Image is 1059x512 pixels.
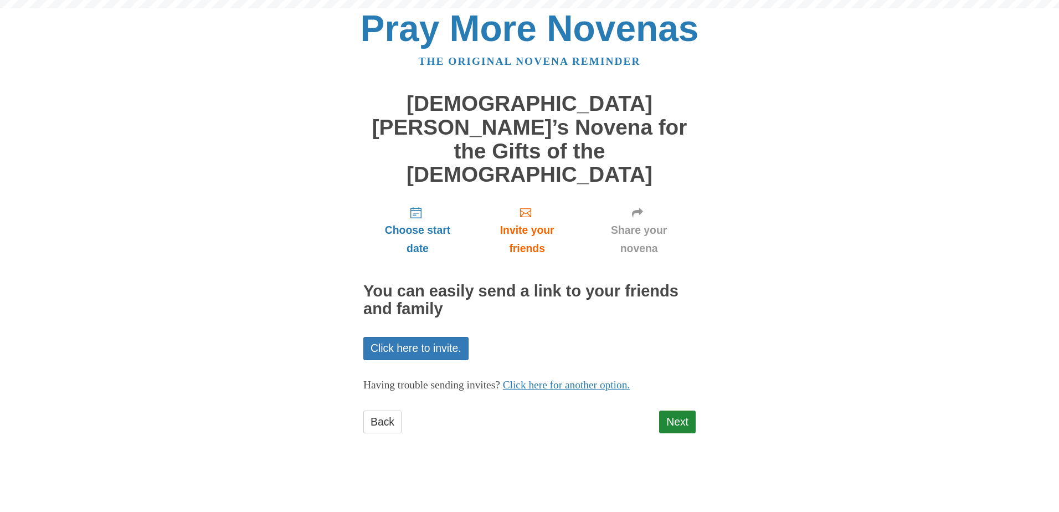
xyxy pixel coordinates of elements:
[503,379,630,391] a: Click here for another option.
[593,221,685,258] span: Share your novena
[363,411,402,433] a: Back
[659,411,696,433] a: Next
[361,8,699,49] a: Pray More Novenas
[582,197,696,263] a: Share your novena
[472,197,582,263] a: Invite your friends
[363,283,696,318] h2: You can easily send a link to your friends and family
[419,55,641,67] a: The original novena reminder
[363,197,472,263] a: Choose start date
[363,92,696,186] h1: [DEMOGRAPHIC_DATA][PERSON_NAME]’s Novena for the Gifts of the [DEMOGRAPHIC_DATA]
[363,379,500,391] span: Having trouble sending invites?
[483,221,571,258] span: Invite your friends
[374,221,461,258] span: Choose start date
[363,337,469,360] a: Click here to invite.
